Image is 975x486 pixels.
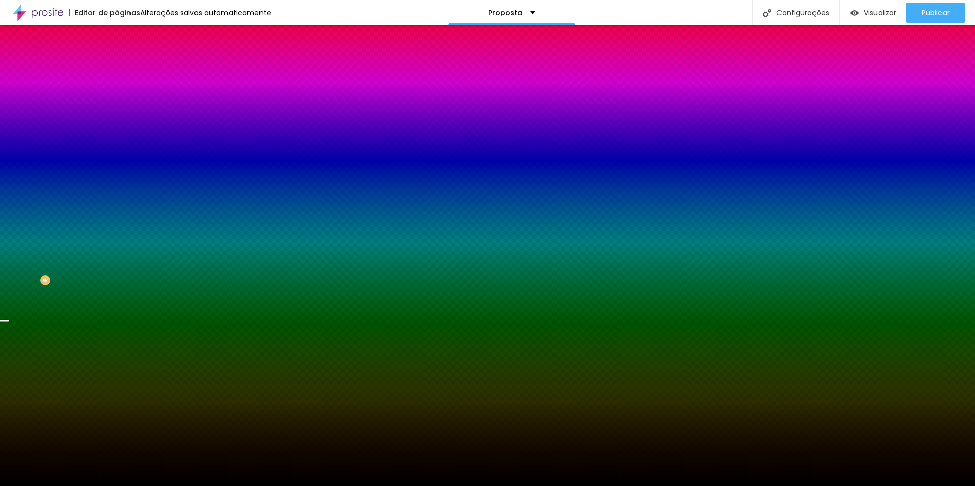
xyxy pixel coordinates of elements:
span: Visualizar [864,9,896,17]
button: Publicar [906,3,965,23]
div: Editor de páginas [69,9,140,16]
p: Proposta [488,9,523,16]
img: Icone [763,9,771,17]
div: Alterações salvas automaticamente [140,9,271,16]
button: Visualizar [840,3,906,23]
span: Publicar [922,9,950,17]
img: view-1.svg [850,9,859,17]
